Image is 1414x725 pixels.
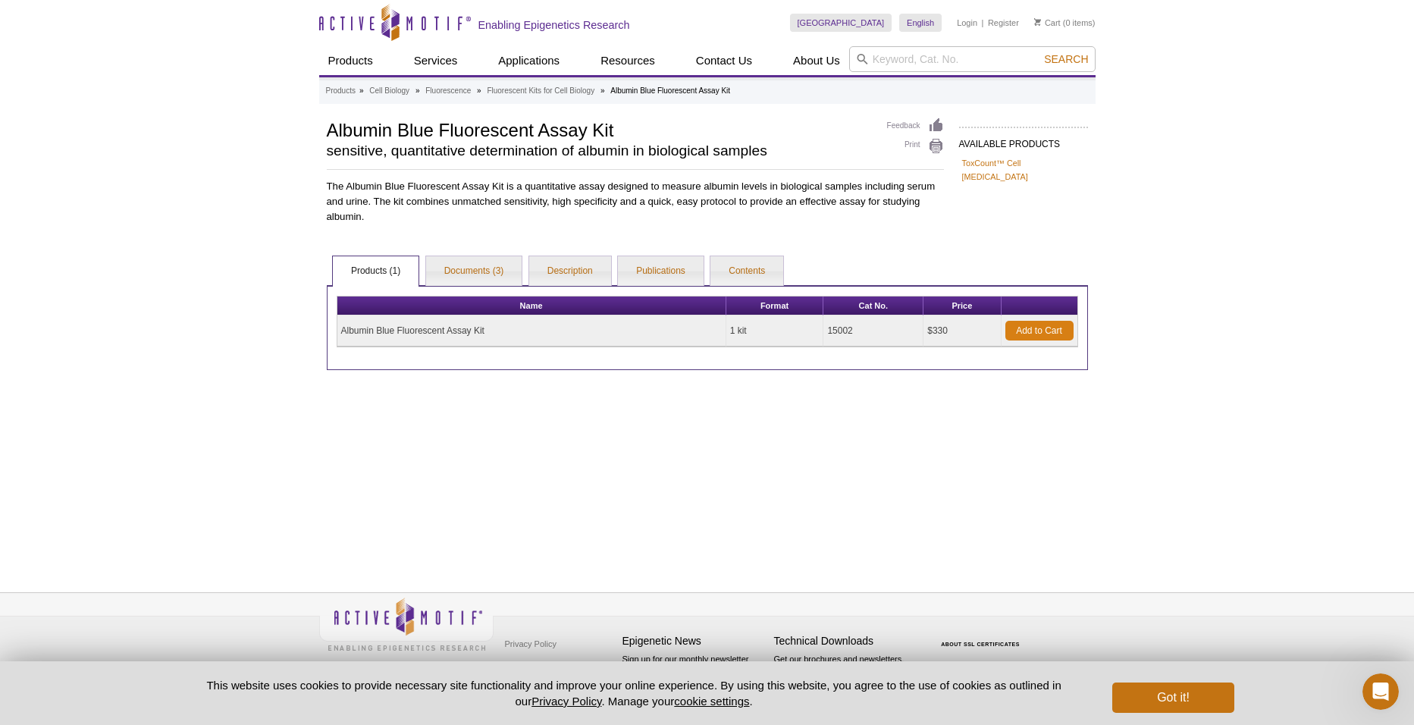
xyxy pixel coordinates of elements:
button: Got it! [1112,683,1234,713]
a: Applications [489,46,569,75]
li: » [415,86,420,95]
a: Products [319,46,382,75]
p: Sign up for our monthly newsletter highlighting recent publications in the field of epigenetics. [622,653,767,705]
a: Privacy Policy [501,632,560,655]
img: Your Cart [1034,18,1041,26]
td: 15002 [823,315,923,347]
iframe: Intercom live chat [1362,673,1399,710]
a: Contents [710,256,783,287]
h2: AVAILABLE PRODUCTS [959,127,1088,154]
p: This website uses cookies to provide necessary site functionality and improve your online experie... [180,677,1088,709]
h2: Enabling Epigenetics Research [478,18,630,32]
a: Feedback [887,118,944,134]
h2: sensitive, quantitative determination of albumin in biological samples [327,144,872,158]
p: The Albumin Blue Fluorescent Assay Kit is a quantitative assay designed to measure albumin levels... [327,179,944,224]
a: ToxCount™ Cell [MEDICAL_DATA] [962,156,1085,184]
li: Albumin Blue Fluorescent Assay Kit [610,86,730,95]
a: English [899,14,942,32]
a: Fluorescence [425,84,471,98]
td: Albumin Blue Fluorescent Assay Kit [337,315,726,347]
a: Register [988,17,1019,28]
li: » [600,86,605,95]
th: Cat No. [823,297,923,315]
a: [GEOGRAPHIC_DATA] [790,14,892,32]
a: Products (1) [333,256,419,287]
button: cookie settings [674,695,749,708]
img: Active Motif, [319,593,494,654]
a: Documents (3) [426,256,522,287]
a: Products [326,84,356,98]
a: Fluorescent Kits for Cell Biology [487,84,594,98]
a: Cart [1034,17,1061,28]
td: $330 [923,315,1001,347]
a: Resources [591,46,664,75]
a: Description [529,256,611,287]
a: Login [957,17,977,28]
h1: Albumin Blue Fluorescent Assay Kit [327,118,872,140]
td: 1 kit [726,315,824,347]
th: Price [923,297,1001,315]
a: About Us [784,46,849,75]
th: Name [337,297,726,315]
h4: Epigenetic News [622,635,767,648]
p: Get our brochures and newsletters, or request them by mail. [774,653,918,692]
li: » [359,86,364,95]
button: Search [1039,52,1093,66]
li: (0 items) [1034,14,1096,32]
span: Search [1044,53,1088,65]
a: Terms & Conditions [501,655,581,678]
li: | [982,14,984,32]
a: Contact Us [687,46,761,75]
a: Print [887,138,944,155]
li: » [477,86,481,95]
input: Keyword, Cat. No. [849,46,1096,72]
a: ABOUT SSL CERTIFICATES [941,642,1020,647]
a: Privacy Policy [531,695,601,708]
table: Click to Verify - This site chose Symantec SSL for secure e-commerce and confidential communicati... [926,620,1039,653]
a: Services [405,46,467,75]
a: Publications [618,256,704,287]
a: Cell Biology [369,84,409,98]
h4: Technical Downloads [774,635,918,648]
a: Add to Cart [1005,321,1074,341]
th: Format [726,297,824,315]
